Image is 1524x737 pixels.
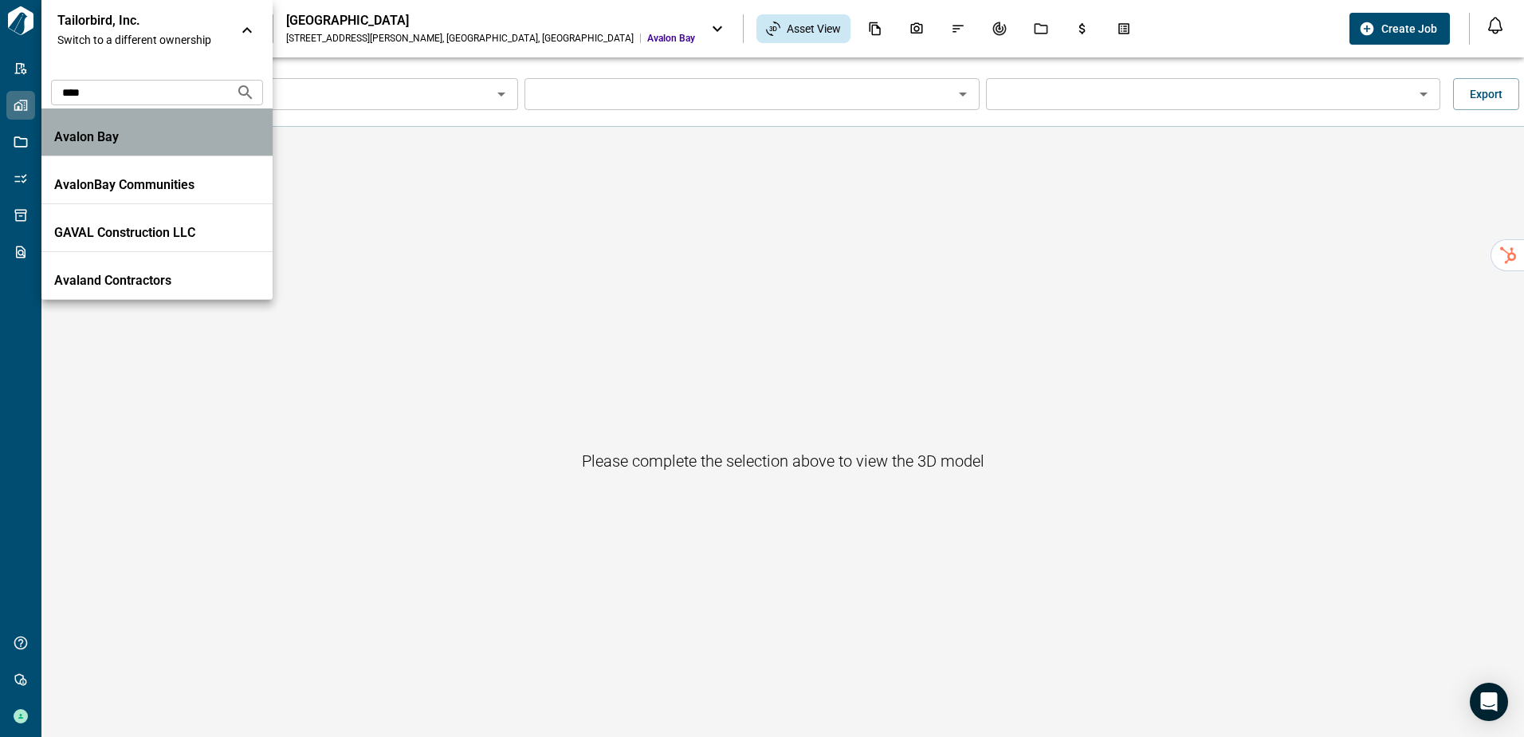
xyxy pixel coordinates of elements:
[54,225,198,241] p: GAVAL Construction LLC
[57,32,225,48] span: Switch to a different ownership
[54,177,198,193] p: AvalonBay Communities
[57,13,201,29] p: Tailorbird, Inc.
[54,273,198,289] p: Avaland Contractors
[1470,683,1508,721] div: Open Intercom Messenger
[54,129,198,145] p: Avalon Bay
[230,77,261,108] button: Search organizations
